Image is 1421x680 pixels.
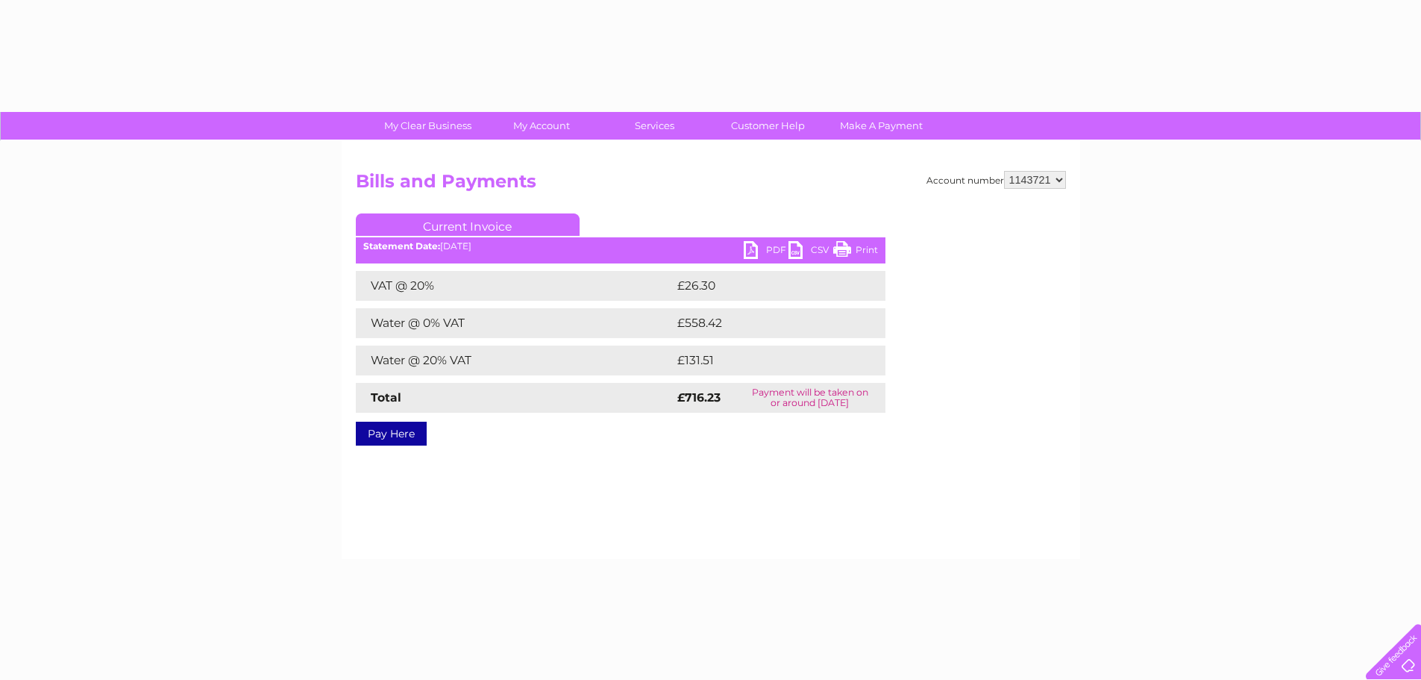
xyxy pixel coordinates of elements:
div: [DATE] [356,241,885,252]
h2: Bills and Payments [356,171,1066,199]
td: Water @ 20% VAT [356,346,674,375]
a: Pay Here [356,422,427,446]
td: VAT @ 20% [356,271,674,301]
a: Customer Help [706,112,829,140]
td: Water @ 0% VAT [356,308,674,338]
a: CSV [788,241,833,263]
strong: Total [371,390,401,405]
td: £131.51 [674,346,855,375]
td: £558.42 [674,308,859,338]
strong: £716.23 [677,390,721,405]
a: My Account [480,112,603,140]
td: £26.30 [674,271,856,301]
a: PDF [744,241,788,263]
a: My Clear Business [366,112,489,140]
a: Services [593,112,716,140]
a: Print [833,241,878,263]
b: Statement Date: [363,240,440,252]
div: Account number [926,171,1066,189]
a: Current Invoice [356,213,580,236]
td: Payment will be taken on or around [DATE] [735,383,885,413]
a: Make A Payment [820,112,943,140]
